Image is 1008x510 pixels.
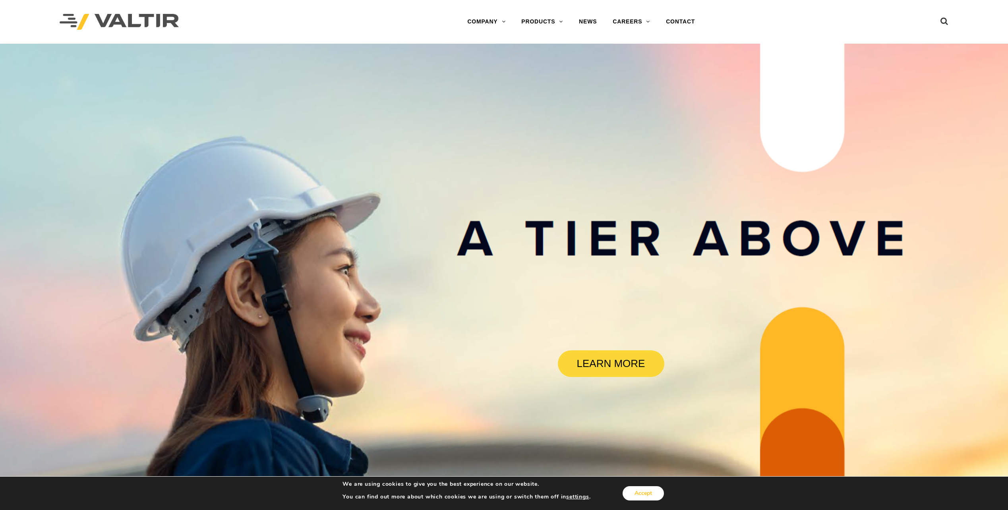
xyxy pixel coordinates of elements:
[605,14,658,30] a: CAREERS
[459,14,513,30] a: COMPANY
[60,14,179,30] img: Valtir
[342,481,590,488] p: We are using cookies to give you the best experience on our website.
[623,486,664,500] button: Accept
[566,493,589,500] button: settings
[658,14,703,30] a: CONTACT
[513,14,571,30] a: PRODUCTS
[571,14,605,30] a: NEWS
[558,350,664,377] a: LEARN MORE
[342,493,590,500] p: You can find out more about which cookies we are using or switch them off in .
